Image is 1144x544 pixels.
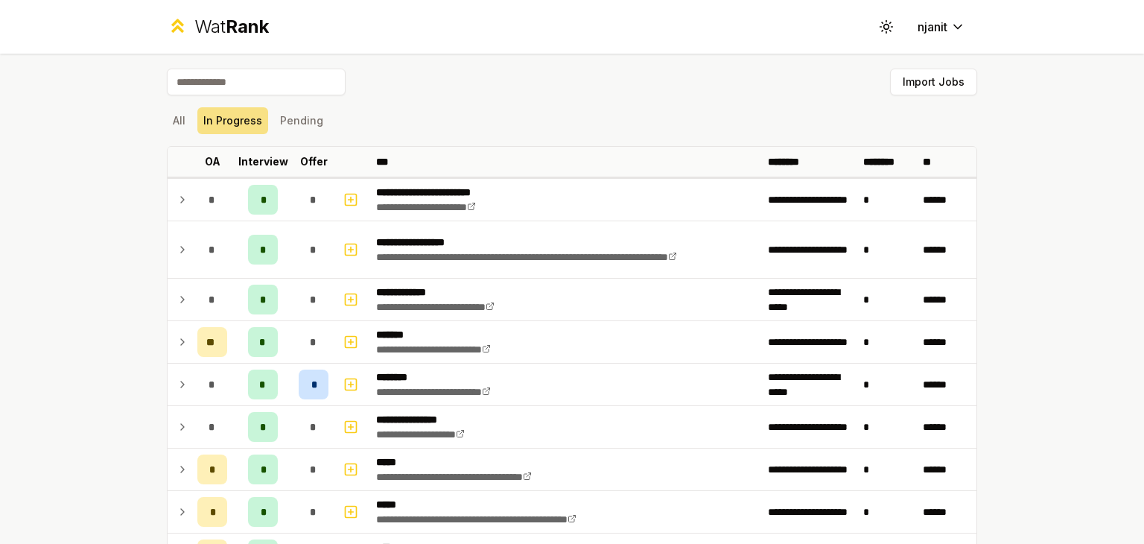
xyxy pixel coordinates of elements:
[906,13,977,40] button: njanit
[167,107,191,134] button: All
[205,154,220,169] p: OA
[194,15,269,39] div: Wat
[918,18,947,36] span: njanit
[274,107,329,134] button: Pending
[300,154,328,169] p: Offer
[197,107,268,134] button: In Progress
[890,69,977,95] button: Import Jobs
[238,154,288,169] p: Interview
[167,15,269,39] a: WatRank
[226,16,269,37] span: Rank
